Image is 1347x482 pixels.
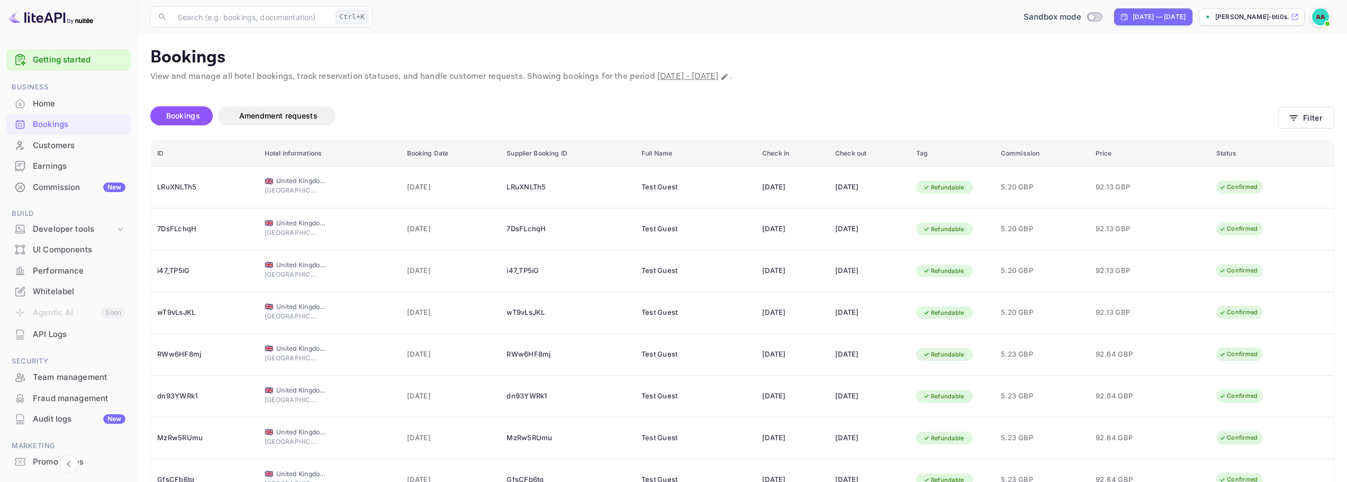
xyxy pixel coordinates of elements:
span: [DATE] [407,390,494,402]
div: i47_TP5iG [157,262,252,279]
div: [DATE] [835,388,903,405]
span: [GEOGRAPHIC_DATA] [265,270,318,279]
span: [GEOGRAPHIC_DATA] [265,186,318,195]
div: [DATE] [762,346,822,363]
a: Earnings [6,156,131,176]
div: New [103,183,125,192]
div: Customers [6,135,131,156]
span: 92.13 GBP [1096,223,1149,235]
th: Full Name [635,141,756,167]
th: Check out [829,141,910,167]
button: Filter [1278,107,1334,129]
div: account-settings tabs [150,106,1278,125]
span: 92.64 GBP [1096,349,1149,360]
div: [DATE] [835,346,903,363]
th: Status [1210,141,1334,167]
span: Amendment requests [239,111,318,120]
span: [DATE] - [DATE] [657,71,718,82]
div: Refundable [916,306,971,320]
th: Check in [756,141,829,167]
div: Promo codes [33,456,125,468]
span: United Kingdom of Great Britain and Northern Ireland [265,429,273,435]
div: i47_TP5iG [507,262,629,279]
span: 5.23 GBP [1001,432,1083,444]
div: Home [6,94,131,114]
div: [DATE] [835,430,903,447]
div: Test Guest [641,346,694,363]
span: [DATE] [407,223,494,235]
div: 7DsFLchqH [157,221,252,238]
div: Earnings [33,160,125,172]
span: Bookings [166,111,200,120]
div: [DATE] [835,179,903,196]
p: [PERSON_NAME]-bti0s.nuit... [1215,12,1289,22]
span: United Kingdom of Great Britain and Northern Ireland [265,387,273,394]
div: Promo codes [6,452,131,472]
div: Switch to Production mode [1019,11,1106,23]
th: ID [151,141,258,167]
span: United Kingdom of [GEOGRAPHIC_DATA] and [GEOGRAPHIC_DATA] [276,176,329,186]
div: Bookings [6,114,131,135]
span: [GEOGRAPHIC_DATA] [265,437,318,447]
span: 92.13 GBP [1096,265,1149,277]
div: Refundable [916,390,971,403]
div: Test Guest [641,179,694,196]
div: Ctrl+K [336,10,368,24]
div: Customers [33,140,125,152]
div: Confirmed [1212,389,1264,403]
div: Fraud management [6,388,131,409]
a: API Logs [6,324,131,344]
th: Hotel informations [258,141,401,167]
div: Audit logsNew [6,409,131,430]
span: Business [6,81,131,93]
div: MzRw5RUmu [507,430,629,447]
th: Supplier Booking ID [500,141,635,167]
div: [DATE] [762,388,822,405]
span: [DATE] [407,349,494,360]
th: Price [1089,141,1210,167]
p: Bookings [150,47,1334,68]
div: API Logs [33,329,125,341]
div: Confirmed [1212,264,1264,277]
div: 7DsFLchqH [507,221,629,238]
div: Confirmed [1212,431,1264,444]
span: Marketing [6,440,131,452]
div: Whitelabel [33,286,125,298]
div: LRuXNLTh5 [157,179,252,196]
div: [DATE] — [DATE] [1133,12,1186,22]
th: Commission [995,141,1089,167]
img: LiteAPI logo [8,8,93,25]
div: RWw6HF8mj [507,346,629,363]
div: Test Guest [641,221,694,238]
div: [DATE] [835,221,903,238]
div: [DATE] [762,179,822,196]
span: 92.64 GBP [1096,390,1149,402]
span: 5.20 GBP [1001,223,1083,235]
span: United Kingdom of [GEOGRAPHIC_DATA] and [GEOGRAPHIC_DATA] [276,219,329,228]
p: View and manage all hotel bookings, track reservation statuses, and handle customer requests. Sho... [150,70,1334,83]
a: UI Components [6,240,131,259]
span: United Kingdom of [GEOGRAPHIC_DATA] and [GEOGRAPHIC_DATA] [276,302,329,312]
span: United Kingdom of Great Britain and Northern Ireland [265,261,273,268]
span: [DATE] [407,265,494,277]
span: Sandbox mode [1024,11,1081,23]
div: Fraud management [33,393,125,405]
div: Refundable [916,265,971,278]
span: [GEOGRAPHIC_DATA] [265,312,318,321]
span: 92.13 GBP [1096,181,1149,193]
div: Refundable [916,432,971,445]
button: Change date range [719,71,730,82]
div: Confirmed [1212,306,1264,319]
a: Fraud management [6,388,131,408]
span: United Kingdom of Great Britain and Northern Ireland [265,178,273,185]
a: Audit logsNew [6,409,131,429]
th: Booking Date [401,141,501,167]
div: Performance [33,265,125,277]
a: Team management [6,367,131,387]
div: UI Components [6,240,131,260]
a: Getting started [33,54,125,66]
div: Confirmed [1212,222,1264,235]
span: [GEOGRAPHIC_DATA] [265,395,318,405]
div: Test Guest [641,304,694,321]
div: LRuXNLTh5 [507,179,629,196]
